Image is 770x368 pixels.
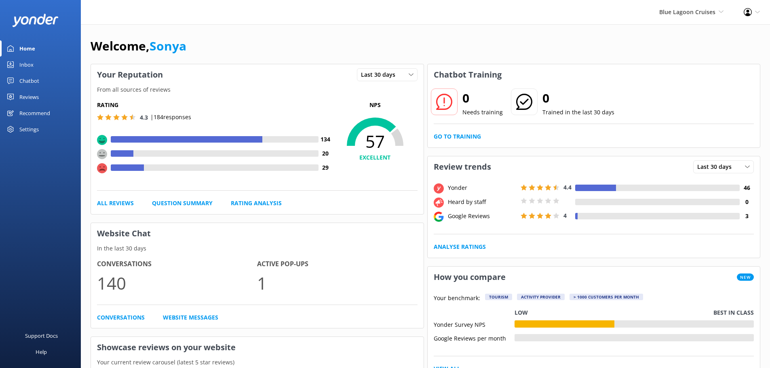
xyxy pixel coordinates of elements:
[319,149,333,158] h4: 20
[257,259,417,269] h4: Active Pop-ups
[333,101,418,109] p: NPS
[462,108,503,117] p: Needs training
[97,101,333,109] h5: Rating
[97,269,257,297] p: 140
[152,199,213,208] a: Question Summary
[319,163,333,172] h4: 29
[333,131,418,151] span: 57
[91,337,424,358] h3: Showcase reviews on your website
[434,334,515,341] div: Google Reviews per month
[517,294,565,300] div: Activity Provider
[361,70,400,79] span: Last 30 days
[659,8,715,16] span: Blue Lagoon Cruises
[140,114,148,121] span: 4.3
[19,89,39,105] div: Reviews
[542,108,614,117] p: Trained in the last 30 days
[150,113,191,122] p: | 184 responses
[446,183,519,192] div: Yonder
[91,64,169,85] h3: Your Reputation
[19,73,39,89] div: Chatbot
[91,223,424,244] h3: Website Chat
[713,308,754,317] p: Best in class
[462,88,503,108] h2: 0
[740,183,754,192] h4: 46
[434,132,481,141] a: Go to Training
[19,105,50,121] div: Recommend
[231,199,282,208] a: Rating Analysis
[446,212,519,221] div: Google Reviews
[91,244,424,253] p: In the last 30 days
[25,328,58,344] div: Support Docs
[97,259,257,269] h4: Conversations
[12,14,59,27] img: yonder-white-logo.png
[697,162,736,171] span: Last 30 days
[740,212,754,221] h4: 3
[19,57,34,73] div: Inbox
[434,320,515,328] div: Yonder Survey NPS
[428,267,512,288] h3: How you compare
[542,88,614,108] h2: 0
[563,183,572,191] span: 4.4
[428,156,497,177] h3: Review trends
[319,135,333,144] h4: 134
[428,64,508,85] h3: Chatbot Training
[91,85,424,94] p: From all sources of reviews
[36,344,47,360] div: Help
[515,308,528,317] p: Low
[19,40,35,57] div: Home
[91,358,424,367] p: Your current review carousel (latest 5 star reviews)
[97,199,134,208] a: All Reviews
[150,38,186,54] a: Sonya
[563,212,567,219] span: 4
[434,294,480,303] p: Your benchmark:
[91,36,186,56] h1: Welcome,
[446,198,519,206] div: Heard by staff
[485,294,512,300] div: Tourism
[333,153,418,162] h4: EXCELLENT
[434,242,486,251] a: Analyse Ratings
[737,273,754,281] span: New
[570,294,643,300] div: > 1000 customers per month
[257,269,417,297] p: 1
[19,121,39,137] div: Settings
[740,198,754,206] h4: 0
[97,313,145,322] a: Conversations
[163,313,218,322] a: Website Messages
